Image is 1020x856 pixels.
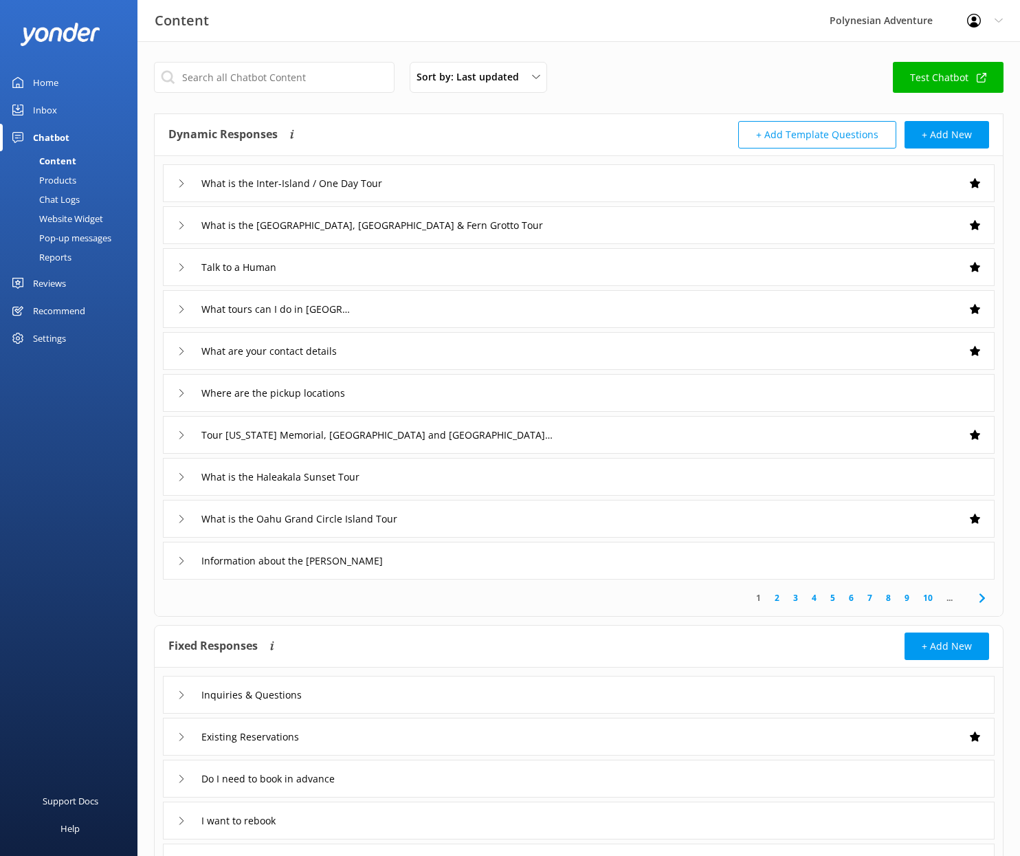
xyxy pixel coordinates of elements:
a: Products [8,171,137,190]
div: Reports [8,248,71,267]
a: 1 [749,591,768,604]
a: 7 [861,591,879,604]
span: Sort by: Last updated [417,69,527,85]
button: + Add New [905,633,989,660]
a: Chat Logs [8,190,137,209]
a: 9 [898,591,916,604]
span: ... [940,591,960,604]
h4: Fixed Responses [168,633,258,660]
img: yonder-white-logo.png [21,23,100,45]
div: Settings [33,325,66,352]
div: Reviews [33,270,66,297]
div: Recommend [33,297,85,325]
div: Chat Logs [8,190,80,209]
div: Content [8,151,76,171]
a: Website Widget [8,209,137,228]
div: Pop-up messages [8,228,111,248]
a: Reports [8,248,137,267]
a: 6 [842,591,861,604]
a: 3 [786,591,805,604]
button: + Add New [905,121,989,149]
div: Home [33,69,58,96]
div: Help [60,815,80,842]
a: 10 [916,591,940,604]
div: Products [8,171,76,190]
div: Inbox [33,96,57,124]
div: Chatbot [33,124,69,151]
h4: Dynamic Responses [168,121,278,149]
a: 2 [768,591,786,604]
button: + Add Template Questions [738,121,896,149]
input: Search all Chatbot Content [154,62,395,93]
a: 4 [805,591,823,604]
a: Pop-up messages [8,228,137,248]
a: Test Chatbot [893,62,1004,93]
a: 8 [879,591,898,604]
h3: Content [155,10,209,32]
a: Content [8,151,137,171]
div: Support Docs [43,787,98,815]
a: 5 [823,591,842,604]
div: Website Widget [8,209,103,228]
